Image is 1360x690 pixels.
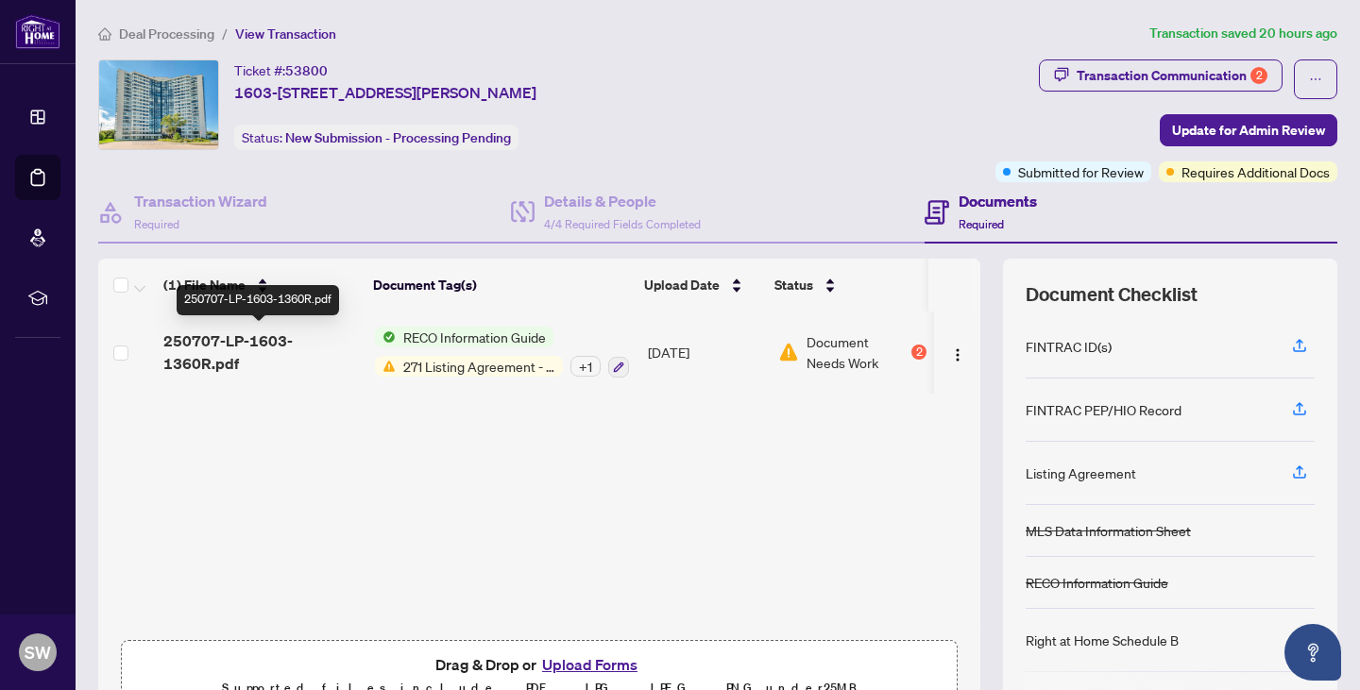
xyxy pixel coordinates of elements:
[778,342,799,362] img: Document Status
[807,331,908,373] span: Document Needs Work
[375,327,396,347] img: Status Icon
[1077,60,1267,91] div: Transaction Communication
[1026,399,1181,420] div: FINTRAC PEP/HIO Record
[1026,630,1179,650] div: Right at Home Schedule B
[943,337,973,367] button: Logo
[396,327,553,347] span: RECO Information Guide
[1309,73,1322,86] span: ellipsis
[134,217,179,231] span: Required
[1026,281,1198,308] span: Document Checklist
[396,356,563,377] span: 271 Listing Agreement - Seller Designated Representation Agreement Authority to Offer for Sale
[435,652,643,677] span: Drag & Drop or
[98,27,111,41] span: home
[285,62,328,79] span: 53800
[1026,463,1136,483] div: Listing Agreement
[1018,161,1144,182] span: Submitted for Review
[644,275,720,295] span: Upload Date
[1160,114,1337,146] button: Update for Admin Review
[156,259,365,311] th: (1) File Name
[1026,520,1191,541] div: MLS Data Information Sheet
[163,329,360,375] span: 250707-LP-1603-1360R.pdf
[222,23,228,44] li: /
[1284,624,1341,681] button: Open asap
[375,356,396,377] img: Status Icon
[959,217,1004,231] span: Required
[637,259,766,311] th: Upload Date
[570,356,601,377] div: + 1
[99,60,218,149] img: IMG-W12401389_1.jpg
[959,190,1037,212] h4: Documents
[235,25,336,42] span: View Transaction
[177,285,339,315] div: 250707-LP-1603-1360R.pdf
[1026,572,1168,593] div: RECO Information Guide
[1181,161,1330,182] span: Requires Additional Docs
[1250,67,1267,84] div: 2
[163,275,246,295] span: (1) File Name
[1026,336,1112,357] div: FINTRAC ID(s)
[285,129,511,146] span: New Submission - Processing Pending
[234,125,518,150] div: Status:
[134,190,267,212] h4: Transaction Wizard
[119,25,214,42] span: Deal Processing
[365,259,637,311] th: Document Tag(s)
[375,327,629,378] button: Status IconRECO Information GuideStatus Icon271 Listing Agreement - Seller Designated Representat...
[774,275,813,295] span: Status
[1039,59,1283,92] button: Transaction Communication2
[544,190,701,212] h4: Details & People
[1149,23,1337,44] article: Transaction saved 20 hours ago
[234,59,328,81] div: Ticket #:
[911,345,926,360] div: 2
[640,311,771,393] td: [DATE]
[234,81,536,104] span: 1603-[STREET_ADDRESS][PERSON_NAME]
[767,259,929,311] th: Status
[15,14,60,49] img: logo
[536,652,643,677] button: Upload Forms
[1172,115,1325,145] span: Update for Admin Review
[25,639,51,665] span: SW
[544,217,701,231] span: 4/4 Required Fields Completed
[950,347,965,362] img: Logo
